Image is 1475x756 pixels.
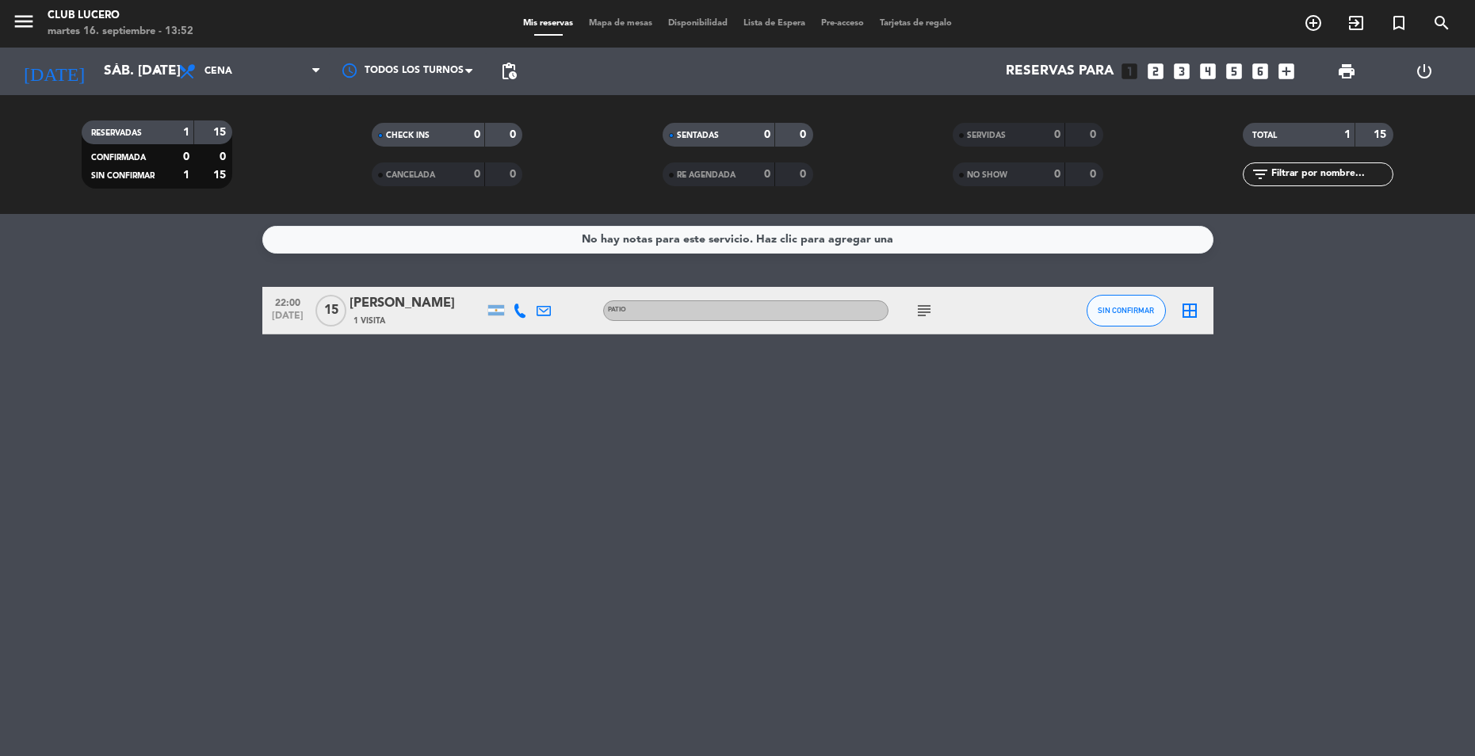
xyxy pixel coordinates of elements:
strong: 15 [1374,129,1389,140]
strong: 15 [213,170,229,181]
strong: 0 [474,169,480,180]
strong: 0 [1054,169,1060,180]
div: LOG OUT [1385,48,1463,95]
strong: 0 [1090,129,1099,140]
span: NO SHOW [967,171,1007,179]
span: CHECK INS [386,132,430,139]
span: Mapa de mesas [581,19,660,28]
i: exit_to_app [1347,13,1366,32]
span: RESERVADAS [91,129,142,137]
span: 22:00 [268,292,308,311]
div: [PERSON_NAME] [350,293,484,314]
i: arrow_drop_down [147,62,166,81]
i: looks_5 [1224,61,1244,82]
strong: 0 [800,129,809,140]
strong: 1 [183,170,189,181]
span: SERVIDAS [967,132,1006,139]
i: power_settings_new [1415,62,1434,81]
i: turned_in_not [1389,13,1408,32]
span: SENTADAS [677,132,719,139]
i: looks_6 [1250,61,1271,82]
strong: 0 [510,129,519,140]
strong: 0 [510,169,519,180]
strong: 0 [1054,129,1060,140]
span: pending_actions [499,62,518,81]
div: No hay notas para este servicio. Haz clic para agregar una [582,231,893,249]
i: add_circle_outline [1304,13,1323,32]
span: Mis reservas [515,19,581,28]
span: CANCELADA [386,171,435,179]
span: Lista de Espera [736,19,813,28]
strong: 1 [183,127,189,138]
span: Tarjetas de regalo [872,19,960,28]
span: 1 Visita [353,315,385,327]
span: CONFIRMADA [91,154,146,162]
span: SIN CONFIRMAR [91,172,155,180]
strong: 0 [1090,169,1099,180]
strong: 0 [764,169,770,180]
span: TOTAL [1252,132,1277,139]
span: Cena [204,66,232,77]
span: Disponibilidad [660,19,736,28]
i: looks_one [1119,61,1140,82]
span: [DATE] [268,311,308,329]
strong: 0 [800,169,809,180]
i: add_box [1276,61,1297,82]
i: subject [915,301,934,320]
i: border_all [1180,301,1199,320]
span: RE AGENDADA [677,171,736,179]
span: Reservas para [1006,63,1114,79]
strong: 0 [474,129,480,140]
i: looks_two [1145,61,1166,82]
span: Patio [608,307,626,313]
span: 15 [315,295,346,326]
span: SIN CONFIRMAR [1098,306,1154,315]
strong: 0 [764,129,770,140]
span: Pre-acceso [813,19,872,28]
i: menu [12,10,36,33]
button: SIN CONFIRMAR [1087,295,1166,326]
i: [DATE] [12,54,96,89]
span: print [1337,62,1356,81]
input: Filtrar por nombre... [1270,166,1393,183]
strong: 1 [1344,129,1351,140]
strong: 0 [220,151,229,162]
div: martes 16. septiembre - 13:52 [48,24,193,40]
button: menu [12,10,36,39]
i: looks_3 [1171,61,1192,82]
i: filter_list [1251,165,1270,184]
strong: 0 [183,151,189,162]
div: Club Lucero [48,8,193,24]
i: search [1432,13,1451,32]
i: looks_4 [1198,61,1218,82]
strong: 15 [213,127,229,138]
